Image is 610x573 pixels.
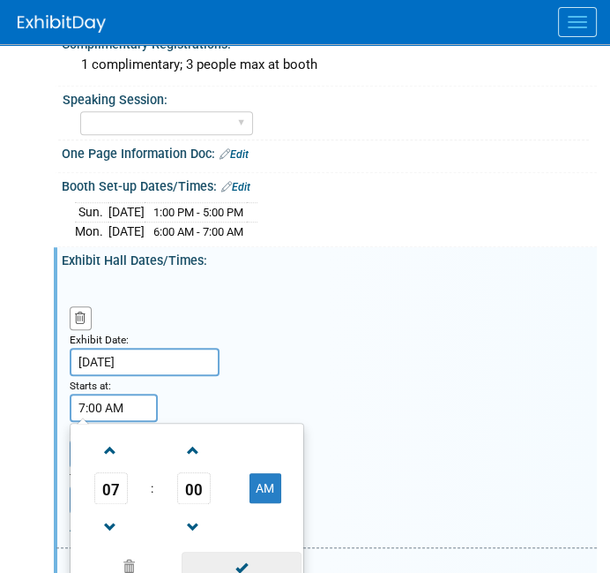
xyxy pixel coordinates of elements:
div: 1 complimentary; 3 people max at booth [75,51,584,79]
td: : [147,472,157,504]
small: Exhibit Date: [70,334,129,346]
a: Decrement Hour [94,504,128,549]
button: AM [249,473,281,503]
a: Edit [219,148,249,161]
a: Increment Minute [177,427,211,472]
div: Booth Set-up Dates/Times: [62,173,597,196]
span: Pick Minute [177,472,211,504]
div: Exhibit Hall Dates/Times: [62,247,597,269]
span: 1:00 PM - 5:00 PM [153,206,243,219]
input: Start Time [70,394,158,422]
a: Edit [221,181,250,193]
span: 6:00 AM - 7:00 AM [153,225,243,238]
div: Speaking Session: [63,87,589,109]
input: Date [70,348,219,376]
button: Menu [558,7,597,37]
small: Starts at: [70,380,111,392]
td: [DATE] [108,203,145,222]
a: Increment Hour [94,427,128,472]
img: ExhibitDay [18,15,106,33]
td: Sun. [75,203,108,222]
td: Mon. [75,222,108,240]
span: Pick Hour [94,472,128,504]
td: [DATE] [108,222,145,240]
a: Decrement Minute [177,504,211,549]
div: One Page Information Doc: [62,140,597,163]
